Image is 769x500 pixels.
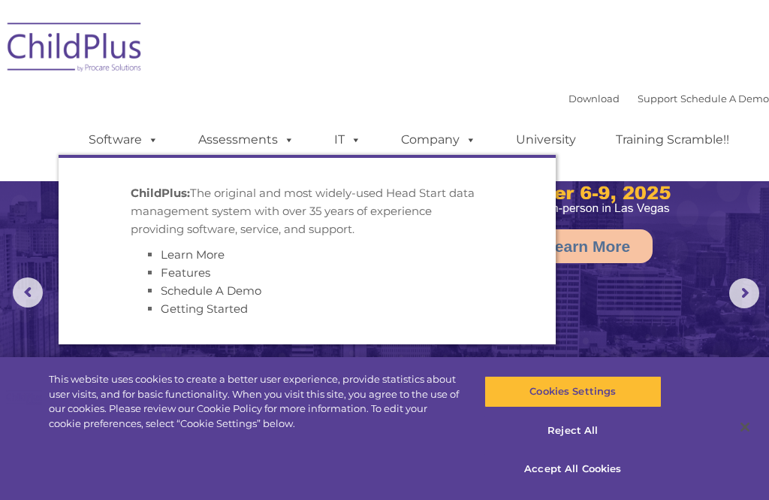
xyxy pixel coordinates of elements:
a: Software [74,125,173,155]
a: Assessments [183,125,309,155]
a: Learn More [523,229,653,263]
div: This website uses cookies to create a better user experience, provide statistics about user visit... [49,372,461,431]
a: Company [386,125,491,155]
button: Cookies Settings [484,376,662,408]
a: University [501,125,591,155]
a: Features [161,265,210,280]
strong: ChildPlus: [131,186,190,200]
a: Getting Started [161,302,248,316]
font: | [568,92,769,105]
a: IT [319,125,376,155]
button: Accept All Cookies [484,453,662,485]
p: The original and most widely-used Head Start data management system with over 35 years of experie... [131,184,484,238]
a: Learn More [161,247,225,262]
a: Download [568,92,620,105]
button: Close [728,411,761,444]
a: Support [638,92,677,105]
a: Schedule A Demo [680,92,769,105]
a: Training Scramble!! [601,125,744,155]
a: Schedule A Demo [161,283,261,298]
button: Reject All [484,415,662,447]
